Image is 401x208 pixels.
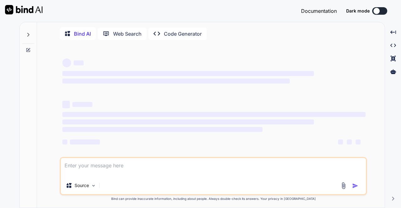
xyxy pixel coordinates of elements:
[62,112,366,117] span: ‌
[164,30,202,38] p: Code Generator
[352,183,358,189] img: icon
[356,140,361,145] span: ‌
[60,196,367,201] p: Bind can provide inaccurate information, including about people. Always double-check its answers....
[62,140,67,145] span: ‌
[338,140,343,145] span: ‌
[301,8,337,14] span: Documentation
[75,182,89,189] p: Source
[62,71,314,76] span: ‌
[62,119,314,124] span: ‌
[74,60,84,65] span: ‌
[62,79,290,84] span: ‌
[74,30,91,38] p: Bind AI
[301,7,337,15] button: Documentation
[5,5,43,14] img: Bind AI
[62,127,263,132] span: ‌
[62,58,71,67] span: ‌
[347,140,352,145] span: ‌
[70,140,100,145] span: ‌
[340,182,347,189] img: attachment
[113,30,142,38] p: Web Search
[72,102,92,107] span: ‌
[62,101,70,108] span: ‌
[346,8,370,14] span: Dark mode
[91,183,96,188] img: Pick Models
